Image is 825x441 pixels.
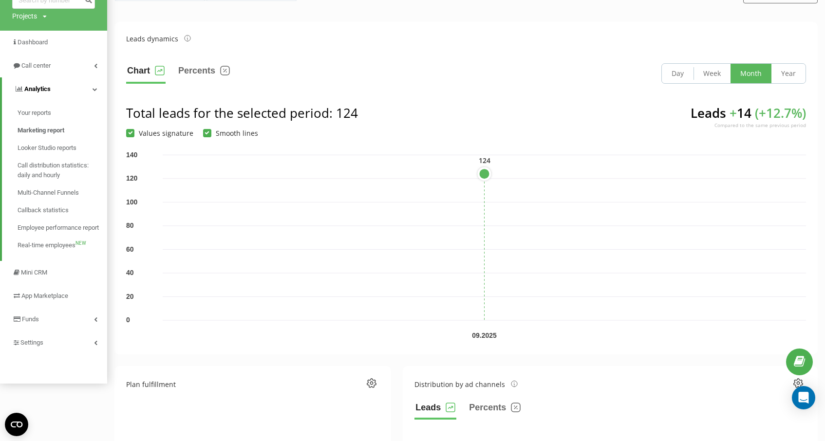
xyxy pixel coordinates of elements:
span: Mini CRM [21,269,47,276]
a: Real-time employeesNEW [18,237,107,254]
text: 09.2025 [472,331,497,339]
span: Marketing report [18,126,64,135]
div: Plan fulfillment [126,379,176,389]
button: Year [771,64,806,83]
span: Callback statistics [18,205,69,215]
text: 100 [126,198,138,206]
span: Multi-Channel Funnels [18,188,79,198]
div: Leads 14 [691,104,806,137]
span: + [730,104,737,122]
div: Total leads for the selected period : 124 [126,104,358,122]
span: Real-time employees [18,240,75,250]
a: Analytics [2,77,107,101]
a: Employee performance report [18,219,107,237]
text: 124 [479,156,490,165]
button: Chart [126,63,166,84]
span: Call center [21,62,51,69]
button: Percents [468,400,522,420]
label: Values signature [126,129,193,137]
a: Looker Studio reports [18,139,107,157]
div: Compared to the same previous period [691,122,806,129]
button: Week [694,64,731,83]
div: Open Intercom Messenger [792,386,815,409]
a: Multi-Channel Funnels [18,184,107,202]
button: Percents [177,63,231,84]
text: 80 [126,221,134,229]
span: Your reports [18,108,51,118]
span: Looker Studio reports [18,143,76,153]
div: Projects [12,11,37,21]
div: Leads dynamics [126,34,191,44]
span: Dashboard [18,38,48,46]
a: Callback statistics [18,202,107,219]
button: Month [731,64,771,83]
span: Call distribution statistics: daily and hourly [18,161,102,180]
text: 120 [126,174,138,182]
text: 0 [126,316,130,324]
a: Marketing report [18,122,107,139]
text: 20 [126,293,134,300]
button: Day [662,64,694,83]
a: Your reports [18,104,107,122]
span: Settings [20,339,43,346]
span: Analytics [24,85,51,92]
button: Open CMP widget [5,413,28,436]
span: Employee performance report [18,223,99,233]
span: ( + 12.7 %) [755,104,806,122]
div: Distribution by ad channels [414,379,518,389]
button: Leads [414,400,456,420]
a: Call distribution statistics: daily and hourly [18,157,107,184]
span: Funds [22,315,39,323]
text: 140 [126,151,138,159]
span: App Marketplace [21,292,68,299]
label: Smooth lines [203,129,258,137]
text: 60 [126,245,134,253]
text: 40 [126,269,134,276]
